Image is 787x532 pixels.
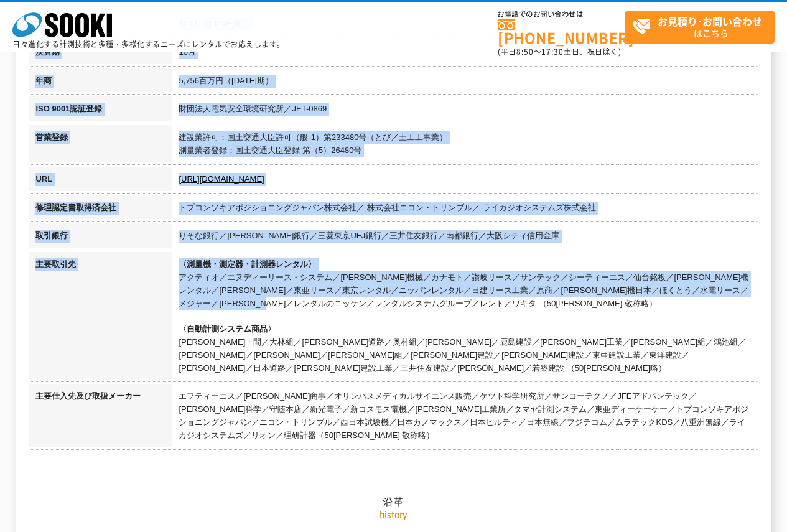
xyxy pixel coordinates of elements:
td: エフティーエス／[PERSON_NAME]商事／オリンパスメディカルサイエンス販売／ケツト科学研究所／サンコーテクノ／JFEアドバンテック／[PERSON_NAME]科学／守随本店／新光電子／新... [172,384,757,451]
a: [URL][DOMAIN_NAME] [179,174,264,184]
th: 年商 [29,68,172,97]
th: ISO 9001認証登録 [29,96,172,125]
span: 8:50 [516,46,534,57]
td: アクティオ／エヌディーリース・システム／[PERSON_NAME]機械／カナモト／讃岐リース／サンテック／シーティーエス／仙台銘板／[PERSON_NAME]機レンタル／[PERSON_NAME... [172,252,757,384]
span: 〈自動計測システム商品〉 [179,324,276,334]
strong: お見積り･お問い合わせ [658,14,762,29]
td: 5,756百万円（[DATE]期） [172,68,757,97]
span: はこちら [632,11,774,42]
span: (平日 ～ 土日、祝日除く) [498,46,621,57]
th: 営業登録 [29,125,172,167]
p: 日々進化する計測技術と多種・多様化するニーズにレンタルでお応えします。 [12,40,285,48]
a: お見積り･お問い合わせはこちら [625,11,775,44]
span: 〈測量機・測定器・計測器レンタル〉 [179,259,316,269]
span: 17:30 [541,46,564,57]
th: 取引銀行 [29,223,172,252]
p: history [29,508,757,521]
th: 修理認定書取得済会社 [29,195,172,224]
h2: 沿革 [29,371,757,508]
td: りそな銀行／[PERSON_NAME]銀行／三菱東京UFJ銀行／三井住友銀行／南都銀行／大阪シティ信用金庫 [172,223,757,252]
td: 財団法人電気安全環境研究所／JET-0869 [172,96,757,125]
a: [PHONE_NUMBER] [498,19,625,45]
th: 主要取引先 [29,252,172,384]
span: お電話でのお問い合わせは [498,11,625,18]
td: 建設業許可：国土交通大臣許可（般-1）第233480号（とび／土工工事業） 測量業者登録：国土交通大臣登録 第（5）26480号 [172,125,757,167]
td: トプコンソキアポジショニングジャパン株式会社／ 株式会社ニコン・トリンブル／ ライカジオシステムズ株式会社 [172,195,757,224]
th: URL [29,167,172,195]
